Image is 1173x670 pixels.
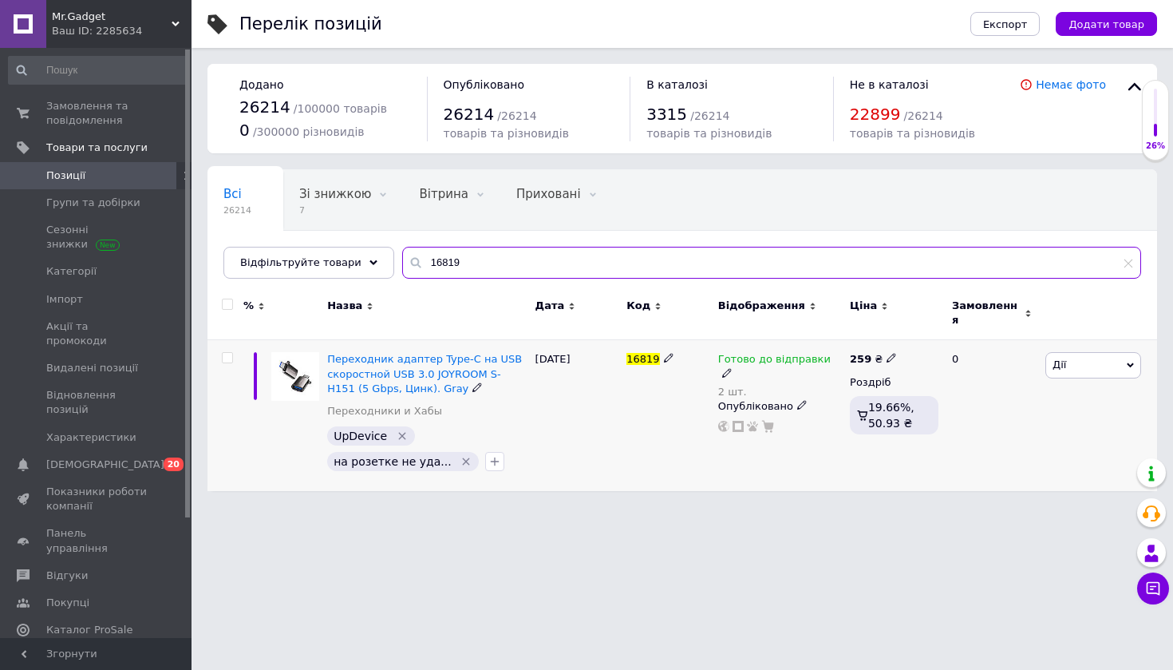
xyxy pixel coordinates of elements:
span: 26214 [444,105,495,124]
span: Відображення [718,299,805,313]
span: / 26214 [497,109,536,122]
span: Опубліковано [444,78,525,91]
span: / 26214 [904,109,943,122]
span: Покупці [46,596,89,610]
span: Замовлення [952,299,1021,327]
div: 26% [1143,141,1168,152]
span: Відфільтруйте товари [240,256,361,268]
div: Ваш ID: 2285634 [52,24,192,38]
div: Перелік позицій [239,16,382,33]
div: 2 шт. [718,386,842,398]
svg: Видалити мітку [396,430,409,442]
span: Панель управління [46,526,148,555]
span: Додати товар [1068,18,1144,30]
span: Дії [1053,359,1066,371]
span: 26214 [223,204,251,216]
span: В каталозі [646,78,708,91]
svg: Видалити мітку [460,455,472,468]
span: / 300000 різновидів [253,125,365,138]
span: Показники роботи компанії [46,485,148,513]
span: Експорт [983,18,1028,30]
span: товарів та різновидів [850,127,975,140]
span: Сезонні знижки [46,223,148,252]
span: Вітрина [419,187,468,201]
span: Всі [223,187,242,201]
b: 259 [850,353,871,365]
span: Характеристики [46,430,136,445]
span: Опубліковані [223,248,306,262]
span: UpDevice [334,430,387,442]
a: Переходник адаптер Type-C на USB скоростной USB 3.0 JOYROOM S-H151 (5 Gbps, Цинк). Gray [327,353,522,394]
span: 7 [299,204,371,216]
span: Готово до відправки [718,353,831,370]
span: Приховані [516,187,581,201]
input: Пошук по назві позиції, артикулу і пошуковим запитам [402,247,1141,279]
div: Опубліковано [718,399,842,414]
span: % [243,299,254,313]
span: / 100000 товарів [294,102,387,115]
span: Додано [239,78,283,91]
button: Додати товар [1056,12,1157,36]
input: Пошук [8,56,188,85]
span: Акції та промокоди [46,319,148,348]
span: Каталог ProSale [46,623,132,637]
span: Замовлення та повідомлення [46,99,148,128]
span: [DEMOGRAPHIC_DATA] [46,458,164,472]
span: Відновлення позицій [46,388,148,417]
div: [DATE] [531,340,623,491]
span: Не в каталозі [850,78,929,91]
span: Відгуки [46,569,88,583]
span: Категорії [46,264,97,279]
span: Назва [327,299,362,313]
span: / 26214 [690,109,729,122]
div: Роздріб [850,375,938,390]
span: 0 [239,121,250,140]
span: Mr.Gadget [52,10,172,24]
span: Зі знижкою [299,187,371,201]
span: 19.66%, 50.93 ₴ [868,401,914,430]
span: 3315 [646,105,687,124]
div: 0 [942,340,1041,491]
span: Видалені позиції [46,361,138,375]
button: Чат з покупцем [1137,573,1169,605]
span: товарів та різновидів [646,127,772,140]
span: Код [626,299,650,313]
span: 16819 [626,353,659,365]
span: Групи та добірки [46,196,140,210]
span: 26214 [239,97,290,117]
div: ₴ [850,352,897,367]
button: Експорт [970,12,1041,36]
span: Позиції [46,168,85,183]
span: Дата [535,299,565,313]
span: на розетке не уда... [334,455,451,468]
a: Немає фото [1036,78,1106,91]
span: Ціна [850,299,877,313]
span: 22899 [850,105,901,124]
a: Переходники и Хабы [327,404,442,418]
span: 20 [164,458,184,471]
img: Переходник адаптер Type-C на USB скоростной USB 3.0 JOYROOM S-H151 (5 Gbps, Цинк). Gray [271,352,319,400]
span: товарів та різновидів [444,127,569,140]
span: Товари та послуги [46,141,148,155]
span: Імпорт [46,292,83,307]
